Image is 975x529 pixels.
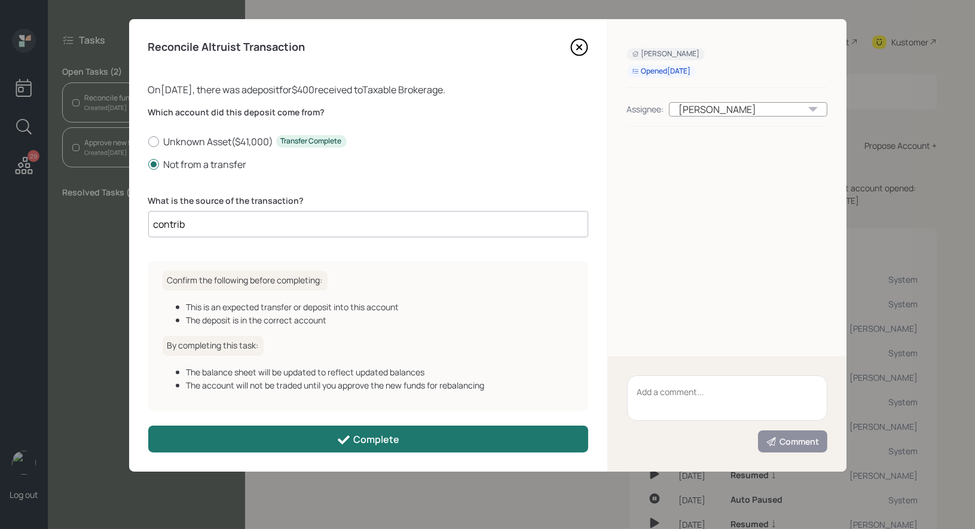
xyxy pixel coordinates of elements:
div: The balance sheet will be updated to reflect updated balances [187,366,574,378]
h4: Reconcile Altruist Transaction [148,41,305,54]
label: Unknown Asset ( $41,000 ) [148,135,588,148]
div: Assignee: [627,103,664,115]
h6: By completing this task: [163,336,264,356]
label: Not from a transfer [148,158,588,171]
button: Comment [758,430,827,452]
div: Complete [337,433,399,447]
h6: Confirm the following before completing: [163,271,328,291]
div: The deposit is in the correct account [187,314,574,326]
div: [PERSON_NAME] [632,49,700,59]
label: What is the source of the transaction? [148,195,588,207]
div: Comment [766,436,820,448]
div: Transfer Complete [281,136,342,146]
div: [PERSON_NAME] [669,102,827,117]
div: On [DATE] , there was a deposit for $400 received to Taxable Brokerage . [148,82,588,97]
div: This is an expected transfer or deposit into this account [187,301,574,313]
div: Opened [DATE] [632,66,691,77]
div: The account will not be traded until you approve the new funds for rebalancing [187,379,574,392]
button: Complete [148,426,588,452]
label: Which account did this deposit come from? [148,106,588,118]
